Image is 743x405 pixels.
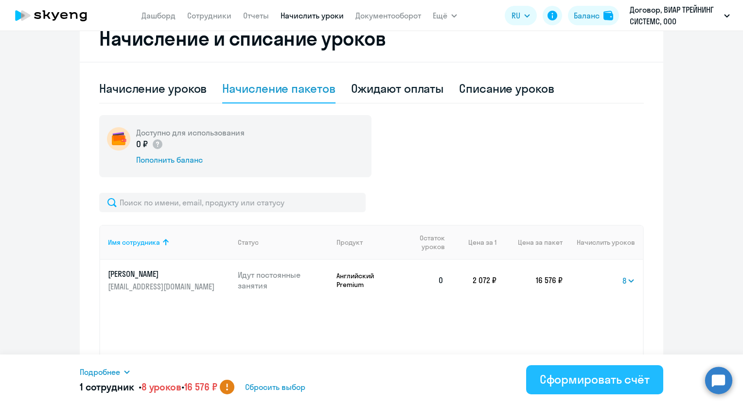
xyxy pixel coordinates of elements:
[142,381,181,393] span: 8 уроков
[336,238,402,247] div: Продукт
[107,127,130,151] img: wallet-circle.png
[452,225,496,260] th: Цена за 1
[108,238,230,247] div: Имя сотрудника
[496,260,563,301] td: 16 576 ₽
[238,238,259,247] div: Статус
[410,234,452,251] div: Остаток уроков
[336,238,363,247] div: Продукт
[568,6,619,25] button: Балансbalance
[433,10,447,21] span: Ещё
[452,260,496,301] td: 2 072 ₽
[238,238,329,247] div: Статус
[540,371,650,387] div: Сформировать счёт
[99,27,644,50] h2: Начисление и списание уроков
[336,271,402,289] p: Английский Premium
[108,269,217,279] p: [PERSON_NAME]
[355,11,421,20] a: Документооборот
[281,11,344,20] a: Начислить уроки
[99,81,207,96] div: Начисление уроков
[243,11,269,20] a: Отчеты
[459,81,554,96] div: Списание уроков
[136,127,245,138] h5: Доступно для использования
[630,4,720,27] p: Договор, ВИАР ТРЕЙНИНГ СИСТЕМС, ООО
[187,11,231,20] a: Сотрудники
[402,260,452,301] td: 0
[625,4,735,27] button: Договор, ВИАР ТРЕЙНИНГ СИСТЕМС, ООО
[80,380,217,394] h5: 1 сотрудник • •
[108,238,160,247] div: Имя сотрудника
[108,269,230,292] a: [PERSON_NAME][EMAIL_ADDRESS][DOMAIN_NAME]
[184,381,217,393] span: 16 576 ₽
[222,81,335,96] div: Начисление пакетов
[563,225,643,260] th: Начислить уроков
[136,138,163,151] p: 0 ₽
[136,154,245,165] div: Пополнить баланс
[108,281,217,292] p: [EMAIL_ADDRESS][DOMAIN_NAME]
[142,11,176,20] a: Дашборд
[526,365,663,394] button: Сформировать счёт
[80,366,120,378] span: Подробнее
[433,6,457,25] button: Ещё
[99,193,366,212] input: Поиск по имени, email, продукту или статусу
[496,225,563,260] th: Цена за пакет
[351,81,444,96] div: Ожидают оплаты
[512,10,520,21] span: RU
[410,234,444,251] span: Остаток уроков
[603,11,613,20] img: balance
[574,10,600,21] div: Баланс
[245,381,305,393] span: Сбросить выбор
[505,6,537,25] button: RU
[238,270,329,291] p: Идут постоянные занятия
